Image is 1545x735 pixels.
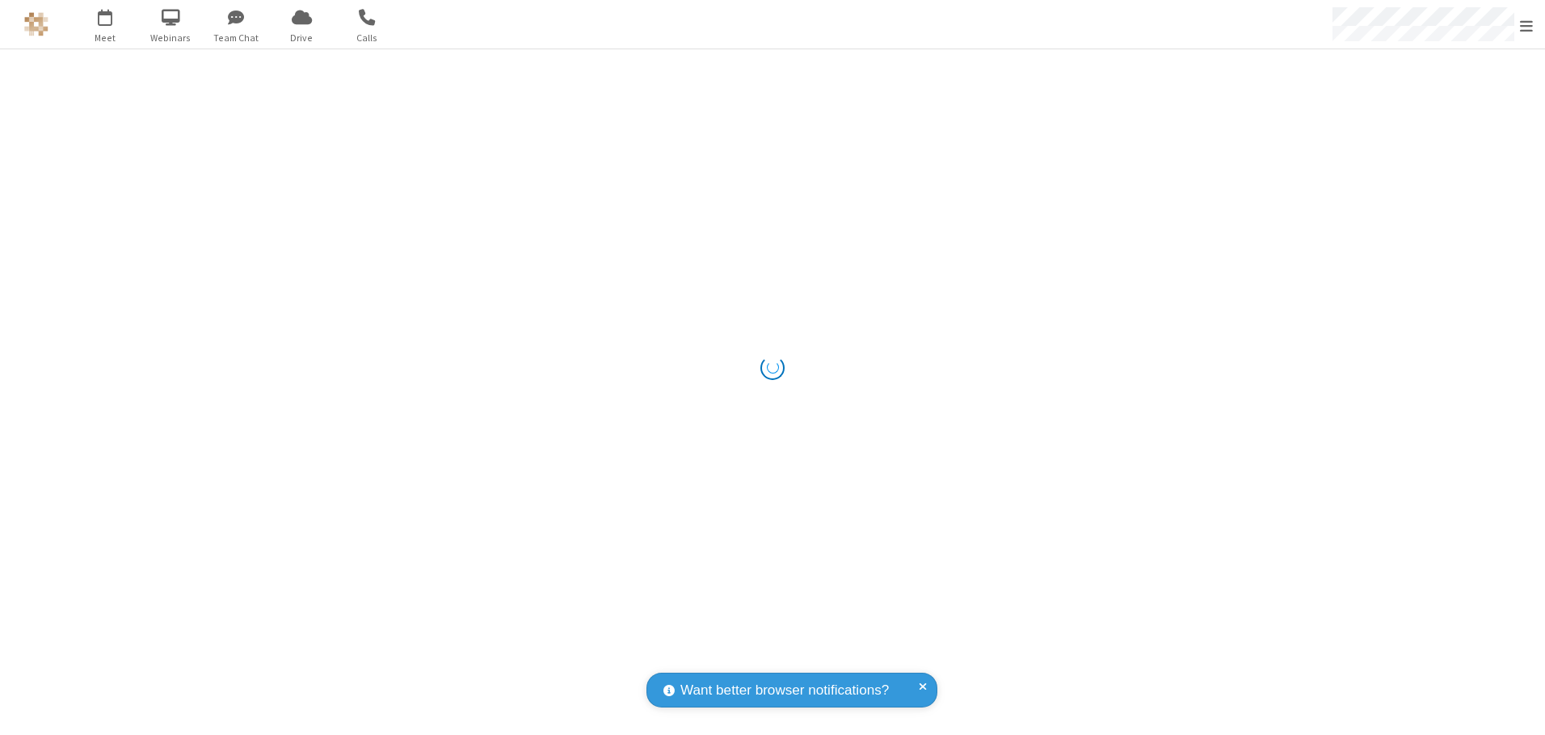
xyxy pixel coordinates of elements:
[337,31,398,45] span: Calls
[24,12,48,36] img: QA Selenium DO NOT DELETE OR CHANGE
[141,31,201,45] span: Webinars
[272,31,332,45] span: Drive
[206,31,267,45] span: Team Chat
[680,680,889,701] span: Want better browser notifications?
[75,31,136,45] span: Meet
